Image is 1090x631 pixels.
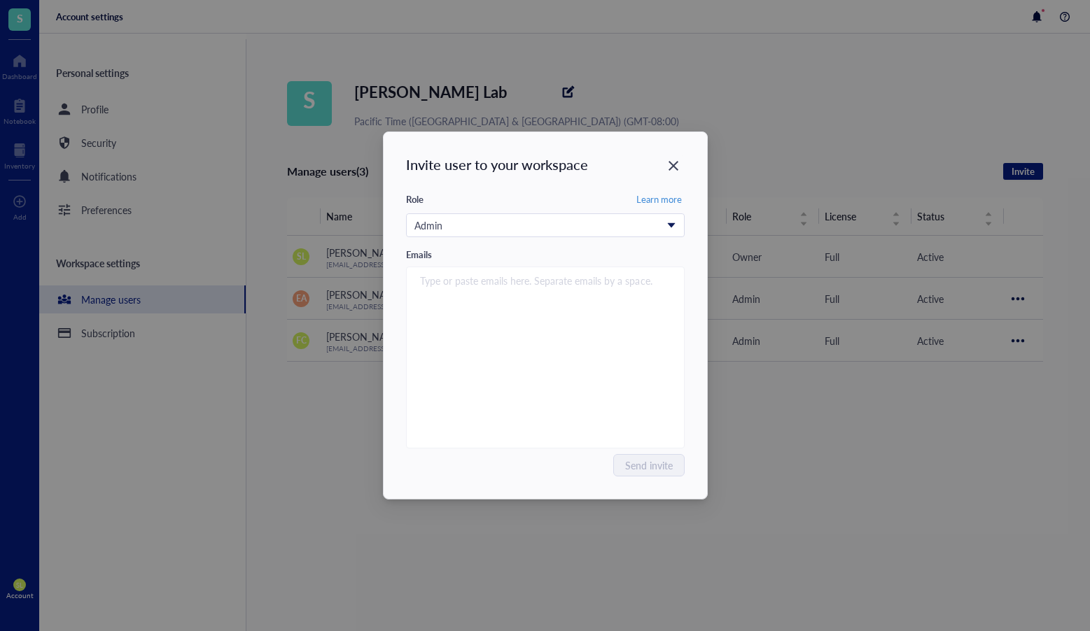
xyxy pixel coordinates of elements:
div: Invite user to your workspace [406,155,685,174]
div: Admin [414,218,661,233]
button: Send invite [613,454,685,476]
button: Learn more [633,191,684,208]
div: Emails [406,248,432,261]
button: Close [662,155,685,177]
span: Close [662,157,685,174]
span: Learn more [636,193,681,206]
div: Role [406,193,424,206]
